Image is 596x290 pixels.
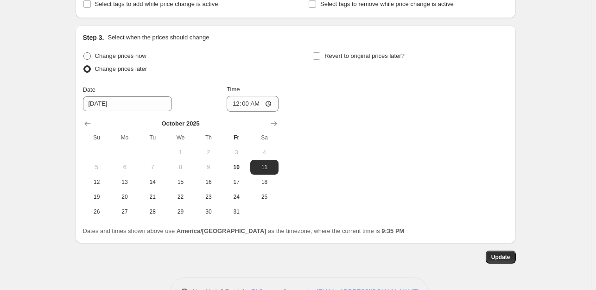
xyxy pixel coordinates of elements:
span: Dates and times shown above use as the timezone, where the current time is [83,227,405,234]
button: Tuesday October 21 2025 [139,189,166,204]
button: Friday October 24 2025 [222,189,250,204]
button: Show next month, November 2025 [267,117,280,130]
span: 16 [198,178,219,186]
button: Thursday October 30 2025 [195,204,222,219]
span: 25 [254,193,274,201]
button: Sunday October 26 2025 [83,204,111,219]
span: 31 [226,208,247,215]
button: Tuesday October 28 2025 [139,204,166,219]
span: Change prices later [95,65,147,72]
span: 18 [254,178,274,186]
span: 12 [87,178,107,186]
span: 27 [114,208,135,215]
button: Thursday October 9 2025 [195,160,222,175]
span: 29 [170,208,190,215]
th: Thursday [195,130,222,145]
button: Sunday October 19 2025 [83,189,111,204]
button: Wednesday October 1 2025 [166,145,194,160]
span: 23 [198,193,219,201]
button: Saturday October 18 2025 [250,175,278,189]
span: 6 [114,164,135,171]
span: Sa [254,134,274,141]
button: Wednesday October 22 2025 [166,189,194,204]
span: 24 [226,193,247,201]
button: Wednesday October 8 2025 [166,160,194,175]
input: 10/10/2025 [83,96,172,111]
span: Time [227,86,240,93]
button: Monday October 13 2025 [111,175,139,189]
span: 11 [254,164,274,171]
span: 14 [142,178,163,186]
button: Sunday October 12 2025 [83,175,111,189]
th: Wednesday [166,130,194,145]
span: Date [83,86,95,93]
span: 13 [114,178,135,186]
button: Sunday October 5 2025 [83,160,111,175]
button: Tuesday October 14 2025 [139,175,166,189]
button: Friday October 3 2025 [222,145,250,160]
span: 7 [142,164,163,171]
span: 19 [87,193,107,201]
span: Change prices now [95,52,146,59]
span: 20 [114,193,135,201]
button: Today Friday October 10 2025 [222,160,250,175]
span: 9 [198,164,219,171]
button: Update [486,251,516,264]
button: Show previous month, September 2025 [81,117,94,130]
button: Saturday October 25 2025 [250,189,278,204]
span: Select tags to add while price change is active [95,0,218,7]
span: Tu [142,134,163,141]
span: Fr [226,134,247,141]
span: Th [198,134,219,141]
th: Monday [111,130,139,145]
span: 21 [142,193,163,201]
span: 4 [254,149,274,156]
span: 26 [87,208,107,215]
h2: Step 3. [83,33,104,42]
span: 22 [170,193,190,201]
b: America/[GEOGRAPHIC_DATA] [177,227,266,234]
span: 17 [226,178,247,186]
span: Mo [114,134,135,141]
th: Sunday [83,130,111,145]
span: 3 [226,149,247,156]
span: Su [87,134,107,141]
button: Saturday October 4 2025 [250,145,278,160]
button: Wednesday October 29 2025 [166,204,194,219]
button: Wednesday October 15 2025 [166,175,194,189]
th: Saturday [250,130,278,145]
button: Monday October 20 2025 [111,189,139,204]
input: 12:00 [227,96,279,112]
p: Select when the prices should change [108,33,209,42]
b: 9:35 PM [381,227,404,234]
span: 2 [198,149,219,156]
span: 1 [170,149,190,156]
button: Thursday October 16 2025 [195,175,222,189]
button: Monday October 27 2025 [111,204,139,219]
span: 28 [142,208,163,215]
button: Friday October 17 2025 [222,175,250,189]
span: We [170,134,190,141]
span: Revert to original prices later? [324,52,405,59]
span: 15 [170,178,190,186]
span: Select tags to remove while price change is active [320,0,454,7]
span: 10 [226,164,247,171]
span: 30 [198,208,219,215]
button: Saturday October 11 2025 [250,160,278,175]
th: Tuesday [139,130,166,145]
button: Thursday October 2 2025 [195,145,222,160]
span: 5 [87,164,107,171]
button: Monday October 6 2025 [111,160,139,175]
th: Friday [222,130,250,145]
button: Thursday October 23 2025 [195,189,222,204]
span: Update [491,253,510,261]
span: 8 [170,164,190,171]
button: Friday October 31 2025 [222,204,250,219]
button: Tuesday October 7 2025 [139,160,166,175]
